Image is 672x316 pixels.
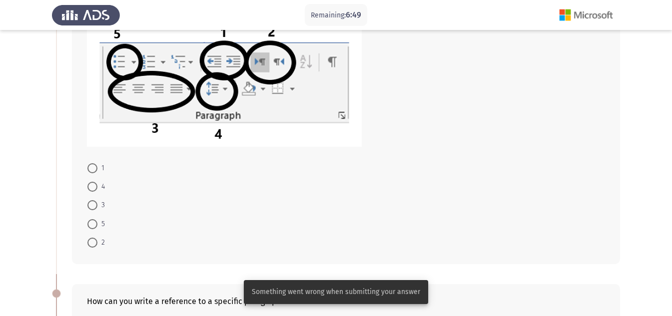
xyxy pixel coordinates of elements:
img: Assessment logo of Microsoft (Word, Excel, PPT) [552,1,620,29]
span: 6:49 [346,10,361,19]
span: 2 [97,237,105,249]
img: Assess Talent Management logo [52,1,120,29]
span: 4 [97,181,105,193]
span: 1 [97,162,104,174]
div: Which of the below shapes enables you to change page direction? [87,9,605,149]
img: MTEucG5nMTY5NjkzNDMzOTkzNg==.png [87,18,362,147]
p: Remaining: [311,9,361,21]
div: How can you write a reference to a specific paragraph? [87,297,605,306]
span: Something went wrong when submitting your answer [252,287,420,297]
span: 3 [97,199,105,211]
span: 5 [97,218,105,230]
